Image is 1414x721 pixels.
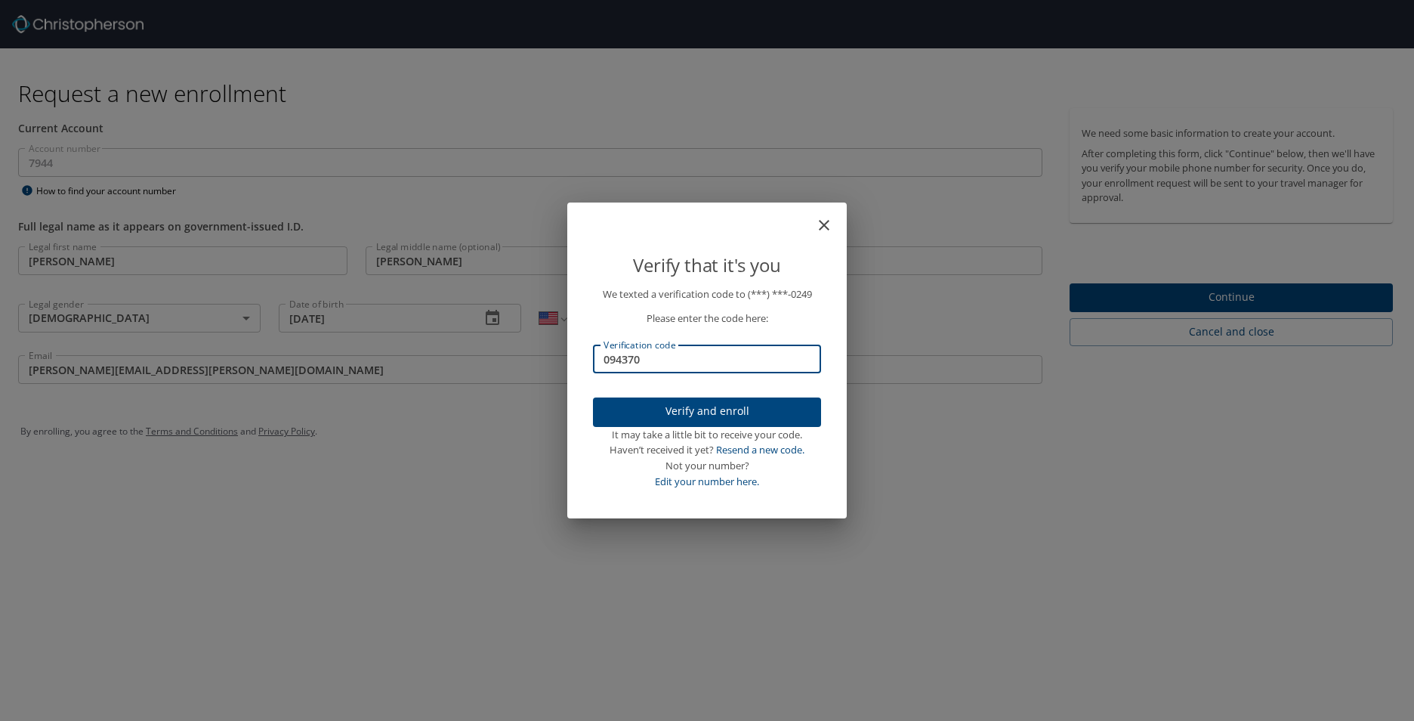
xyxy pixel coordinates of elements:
p: Please enter the code here: [593,311,821,326]
span: Verify and enroll [605,402,809,421]
p: Verify that it's you [593,251,821,280]
a: Resend a new code. [716,443,804,456]
button: close [823,209,841,227]
p: We texted a verification code to (***) ***- 0249 [593,286,821,302]
button: Verify and enroll [593,398,821,427]
div: Haven’t received it yet? [593,442,821,458]
a: Edit your number here. [655,475,759,488]
div: Not your number? [593,458,821,474]
div: It may take a little bit to receive your code. [593,427,821,443]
